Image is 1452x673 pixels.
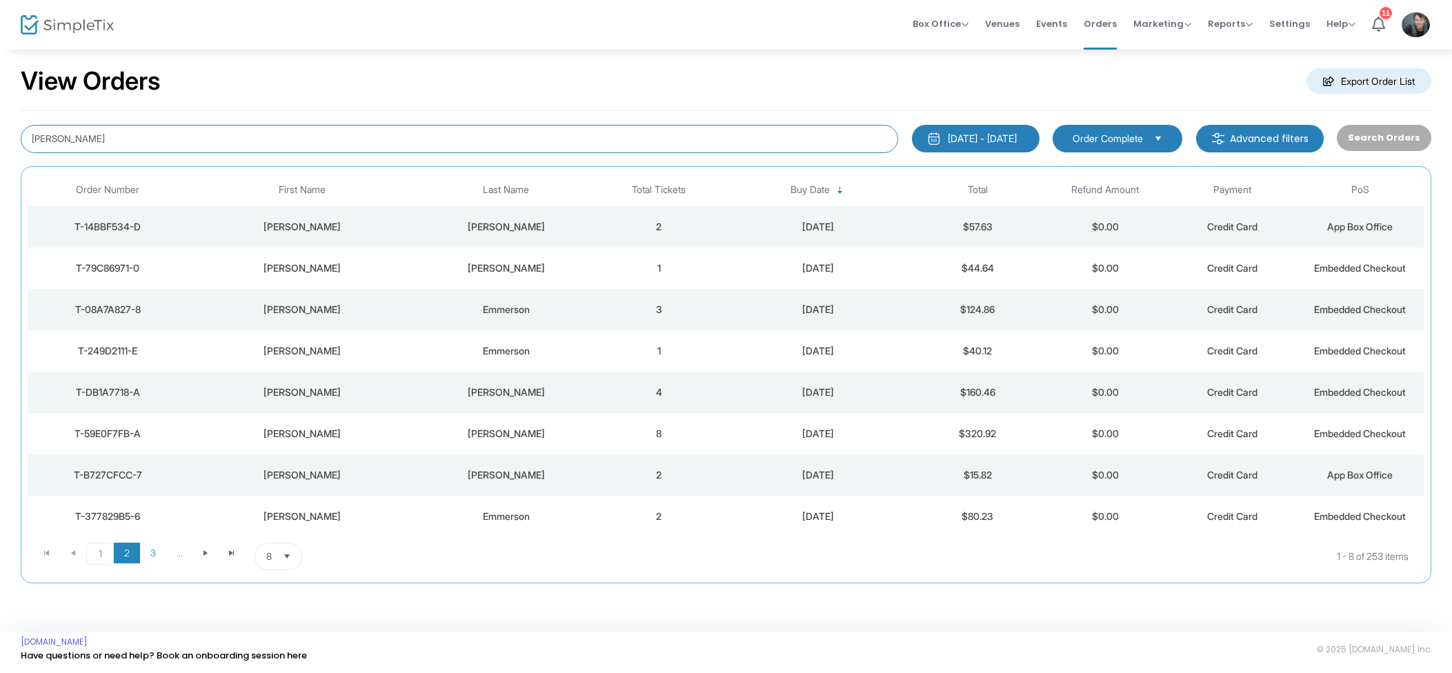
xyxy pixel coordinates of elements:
a: Have questions or need help? Book an onboarding session here [21,649,307,662]
div: T-79C86971-0 [32,261,184,275]
span: Buy Date [790,184,830,196]
span: Order Number [76,184,139,196]
div: T-DB1A7718-A [32,385,184,399]
div: Elizabeth [191,344,414,358]
span: Box Office [913,17,968,30]
td: $0.00 [1042,206,1169,248]
td: $124.86 [914,289,1042,330]
td: $44.64 [914,248,1042,289]
span: Last Name [483,184,529,196]
span: Order Complete [1073,132,1143,145]
input: Search by name, email, phone, order number, ip address, or last 4 digits of card [21,125,898,153]
button: [DATE] - [DATE] [912,125,1040,152]
span: Page 1 [86,543,114,565]
m-button: Export Order List [1306,68,1431,94]
span: Page 4 [166,543,192,563]
span: Credit Card [1207,469,1257,481]
span: 8 [266,550,272,563]
span: Venues [985,6,1020,41]
span: App Box Office [1327,221,1393,232]
th: Refund Amount [1042,174,1169,206]
span: Go to the next page [192,543,219,563]
div: T-249D2111-E [32,344,184,358]
span: Page 2 [114,543,140,563]
td: 2 [595,206,723,248]
span: Credit Card [1207,221,1257,232]
img: filter [1211,132,1225,145]
div: [DATE] - [DATE] [948,132,1017,145]
div: 2025-08-06 [726,427,911,441]
span: Page 3 [140,543,166,563]
td: 2 [595,454,723,496]
span: Orders [1084,6,1117,41]
td: $40.12 [914,330,1042,372]
div: Elizabeth [191,261,414,275]
div: T-59E0F7FB-A [32,427,184,441]
span: Embedded Checkout [1314,303,1406,315]
div: 2025-08-16 [726,220,911,234]
div: T-377829B5-6 [32,510,184,523]
th: Total [914,174,1042,206]
td: $0.00 [1042,289,1169,330]
span: Embedded Checkout [1314,386,1406,398]
div: 2025-08-13 [726,261,911,275]
span: Go to the next page [200,548,211,559]
span: PoS [1351,184,1369,196]
div: Emmerson [420,344,592,358]
span: Sortable [835,185,846,196]
span: Payment [1213,184,1251,196]
td: $0.00 [1042,372,1169,413]
div: Elizabeth [191,303,414,317]
div: Ganong [420,261,592,275]
span: © 2025 [DOMAIN_NAME] Inc. [1317,644,1431,655]
button: Select [277,543,297,570]
td: $0.00 [1042,413,1169,454]
td: $160.46 [914,372,1042,413]
td: $57.63 [914,206,1042,248]
m-button: Advanced filters [1196,125,1324,152]
span: Credit Card [1207,386,1257,398]
span: Embedded Checkout [1314,510,1406,522]
td: $320.92 [914,413,1042,454]
div: Rory [191,220,414,234]
span: Credit Card [1207,262,1257,274]
div: 2025-08-10 [726,344,911,358]
div: Emmerson [420,510,592,523]
div: Elizabeth [191,468,414,482]
div: T-B727CFCC-7 [32,468,184,482]
td: $0.00 [1042,330,1169,372]
span: Go to the last page [219,543,245,563]
div: Elizabeth [191,385,414,399]
span: App Box Office [1327,469,1393,481]
td: 2 [595,496,723,537]
td: 1 [595,248,723,289]
td: $15.82 [914,454,1042,496]
span: Embedded Checkout [1314,262,1406,274]
div: 2025-08-13 [726,303,911,317]
div: Raymond [420,220,592,234]
td: $0.00 [1042,496,1169,537]
span: Credit Card [1207,428,1257,439]
kendo-pager-info: 1 - 8 of 253 items [440,543,1409,570]
div: Data table [28,174,1424,537]
td: 1 [595,330,723,372]
div: 11 [1380,7,1392,19]
span: Events [1036,6,1067,41]
img: monthly [927,132,941,145]
div: Emmerson [420,303,592,317]
span: First Name [279,184,326,196]
td: 8 [595,413,723,454]
td: $0.00 [1042,248,1169,289]
span: Settings [1269,6,1310,41]
span: Embedded Checkout [1314,428,1406,439]
td: 3 [595,289,723,330]
h2: View Orders [21,66,161,97]
div: T-08A7A827-8 [32,303,184,317]
td: 4 [595,372,723,413]
a: [DOMAIN_NAME] [21,636,88,647]
span: Marketing [1133,17,1191,30]
span: Go to the last page [226,548,237,559]
div: Kelly [420,427,592,441]
span: Credit Card [1207,510,1257,522]
div: Elizabeth [191,510,414,523]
